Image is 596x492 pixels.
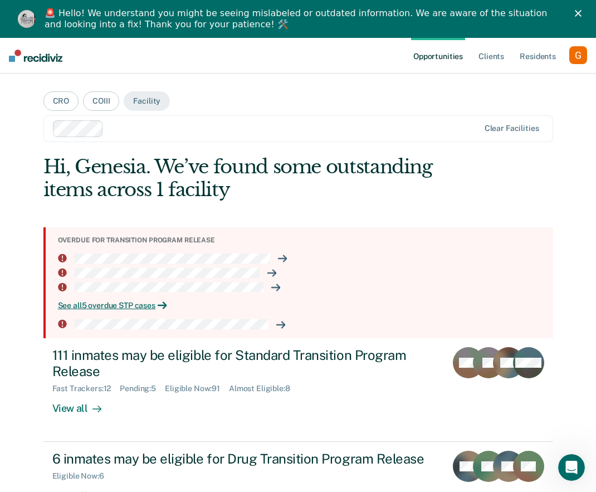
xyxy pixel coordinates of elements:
[43,155,451,201] div: Hi, Genesia. We’ve found some outstanding items across 1 facility
[52,471,113,481] div: Eligible Now : 6
[120,384,165,393] div: Pending : 5
[52,384,120,393] div: Fast Trackers : 12
[52,451,437,467] div: 6 inmates may be eligible for Drug Transition Program Release
[124,91,170,111] button: Facility
[52,347,437,379] div: 111 inmates may be eligible for Standard Transition Program Release
[52,393,115,415] div: View all
[558,454,585,481] iframe: Intercom live chat
[476,38,506,74] a: Clients
[485,124,539,133] div: Clear facilities
[83,91,119,111] button: COIII
[575,10,586,17] div: Close
[9,50,62,62] img: Recidiviz
[165,384,229,393] div: Eligible Now : 91
[411,38,465,74] a: Opportunities
[43,338,553,442] a: 111 inmates may be eligible for Standard Transition Program ReleaseFast Trackers:12Pending:5Eligi...
[58,301,544,310] div: See all 5 overdue STP cases
[45,8,560,30] div: 🚨 Hello! We understand you might be seeing mislabeled or outdated information. We are aware of th...
[58,236,544,244] div: Overdue for transition program release
[18,10,36,28] img: Profile image for Kim
[43,91,79,111] button: CRO
[517,38,558,74] a: Residents
[229,384,299,393] div: Almost Eligible : 8
[58,301,544,310] a: See all5 overdue STP cases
